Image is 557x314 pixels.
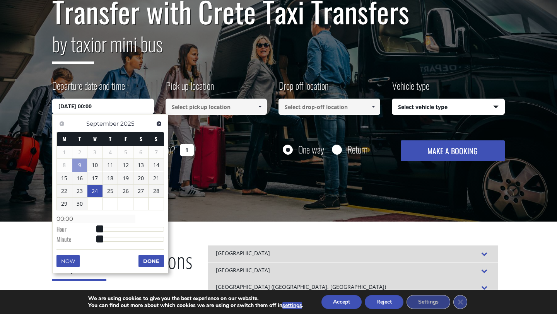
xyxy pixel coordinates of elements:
[72,185,87,197] a: 23
[365,295,403,309] button: Reject
[149,185,164,197] a: 28
[392,99,505,115] span: Select vehicle type
[278,79,328,99] label: Drop off location
[208,245,498,262] div: [GEOGRAPHIC_DATA]
[120,120,134,127] span: 2025
[392,79,429,99] label: Vehicle type
[149,159,164,171] a: 14
[401,140,505,161] button: MAKE A BOOKING
[93,135,97,143] span: Wednesday
[56,255,80,267] button: Now
[140,135,142,143] span: Saturday
[118,146,133,159] span: 5
[86,120,119,127] span: September
[56,235,99,245] dt: Minute
[208,262,498,279] div: [GEOGRAPHIC_DATA]
[347,145,367,154] label: Return
[149,172,164,184] a: 21
[103,185,118,197] a: 25
[149,146,164,159] span: 7
[87,159,103,171] a: 10
[155,135,157,143] span: Sunday
[133,172,149,184] a: 20
[72,172,87,184] a: 16
[57,198,72,210] a: 29
[133,146,149,159] span: 6
[59,121,65,127] span: Previous
[57,185,72,197] a: 22
[125,135,127,143] span: Friday
[156,121,162,127] span: Next
[407,295,450,309] button: Settings
[103,146,118,159] span: 4
[52,28,505,70] h2: or mini bus
[166,79,214,99] label: Pick up location
[133,159,149,171] a: 13
[282,302,302,309] button: settings
[57,172,72,184] a: 15
[367,99,379,115] a: Show All Items
[103,159,118,171] a: 11
[154,118,164,129] a: Next
[321,295,362,309] button: Accept
[133,185,149,197] a: 27
[87,146,103,159] span: 3
[88,302,303,309] p: You can find out more about which cookies we are using or switch them off in .
[57,159,72,171] span: 8
[79,135,81,143] span: Tuesday
[278,99,380,115] input: Select drop-off location
[109,135,111,143] span: Thursday
[52,79,125,99] label: Departure date and time
[52,246,106,281] span: Popular
[63,135,66,143] span: Monday
[138,255,164,267] button: Done
[52,29,94,64] span: by taxi
[87,172,103,184] a: 17
[72,198,87,210] a: 30
[72,159,87,172] a: 9
[118,185,133,197] a: 26
[208,279,498,296] div: [GEOGRAPHIC_DATA] ([GEOGRAPHIC_DATA], [GEOGRAPHIC_DATA])
[298,145,324,154] label: One way
[118,159,133,171] a: 12
[103,172,118,184] a: 18
[87,185,103,197] a: 24
[56,225,99,235] dt: Hour
[118,172,133,184] a: 19
[166,99,267,115] input: Select pickup location
[254,99,267,115] a: Show All Items
[453,295,467,309] button: Close GDPR Cookie Banner
[88,295,303,302] p: We are using cookies to give you the best experience on our website.
[57,146,72,159] span: 1
[52,245,193,287] h2: Destinations
[72,146,87,159] span: 2
[56,118,67,129] a: Previous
